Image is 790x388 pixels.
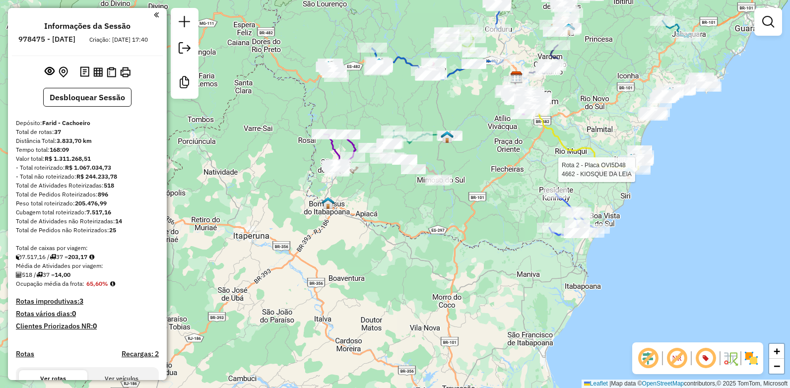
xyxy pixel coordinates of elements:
[16,181,159,190] div: Total de Atividades Roteirizadas:
[774,345,780,357] span: +
[774,360,780,372] span: −
[562,23,575,36] img: Vargem Alta
[44,21,131,31] h4: Informações da Sessão
[441,130,454,143] img: Muqui
[16,190,159,199] div: Total de Pedidos Roteirizados:
[584,380,608,387] a: Leaflet
[723,350,738,366] img: Fluxo de ruas
[16,119,159,128] div: Depósito:
[42,119,90,127] strong: Farid - Cachoeiro
[373,58,386,70] img: Alegre
[16,322,159,330] h4: Clientes Priorizados NR:
[57,137,92,144] strong: 3.833,70 km
[85,35,152,44] div: Criação: [DATE] 17:40
[16,226,159,235] div: Total de Pedidos não Roteirizados:
[43,64,57,80] button: Exibir sessão original
[16,310,159,318] h4: Rotas vários dias:
[16,261,159,270] div: Média de Atividades por viagem:
[43,88,132,107] button: Desbloquear Sessão
[665,346,689,370] span: Exibir NR
[75,199,107,207] strong: 205.476,99
[122,350,159,358] h4: Recargas: 2
[16,136,159,145] div: Distância Total:
[154,9,159,20] a: Clique aqui para minimizar o painel
[16,297,159,306] h4: Rotas improdutivas:
[16,199,159,208] div: Peso total roteirizado:
[50,146,69,153] strong: 168:09
[72,309,76,318] strong: 0
[636,346,660,370] span: Exibir deslocamento
[86,208,111,216] strong: 7.517,16
[78,65,91,80] button: Logs desbloquear sessão
[322,61,335,73] img: Guaçuí
[18,35,75,44] h6: 978475 - [DATE]
[16,272,22,278] i: Total de Atividades
[16,145,159,154] div: Tempo total:
[109,226,116,234] strong: 25
[87,370,156,387] button: Ver veículos
[76,173,117,180] strong: R$ 244.233,78
[91,65,105,78] button: Visualizar relatório de Roteirização
[769,344,784,359] a: Zoom in
[54,128,61,135] strong: 37
[16,253,159,261] div: 7.517,16 / 37 =
[104,182,114,189] strong: 518
[582,380,790,388] div: Map data © contributors,© 2025 TomTom, Microsoft
[118,65,132,79] button: Imprimir Rotas
[642,380,684,387] a: OpenStreetMap
[19,370,87,387] button: Ver rotas
[16,172,159,181] div: - Total não roteirizado:
[16,350,34,358] a: Rotas
[16,217,159,226] div: Total de Atividades não Roteirizadas:
[510,71,523,84] img: Farid - Cachoeiro
[16,270,159,279] div: 518 / 37 =
[110,281,115,287] em: Média calculada utilizando a maior ocupação (%Peso ou %Cubagem) de cada rota da sessão. Rotas cro...
[16,254,22,260] i: Cubagem total roteirizado
[105,65,118,79] button: Visualizar Romaneio
[50,254,56,260] i: Total de rotas
[694,346,718,370] span: Exibir número da rota
[175,72,195,95] a: Criar modelo
[16,163,159,172] div: - Total roteirizado:
[758,12,778,32] a: Exibir filtros
[769,359,784,374] a: Zoom out
[175,12,195,34] a: Nova sessão e pesquisa
[743,350,759,366] img: Exibir/Ocultar setores
[16,154,159,163] div: Valor total:
[16,280,84,287] span: Ocupação média da frota:
[65,164,111,171] strong: R$ 1.067.034,73
[79,297,83,306] strong: 3
[115,217,122,225] strong: 14
[16,244,159,253] div: Total de caixas por viagem:
[36,272,43,278] i: Total de rotas
[55,271,70,278] strong: 14,00
[609,380,611,387] span: |
[98,191,108,198] strong: 896
[322,196,334,209] img: Bom Jesus do Norte
[175,38,195,61] a: Exportar sessão
[16,208,159,217] div: Cubagem total roteirizado:
[68,253,87,260] strong: 203,17
[45,155,91,162] strong: R$ 1.311.268,51
[622,167,635,180] img: Marataizes
[57,65,70,80] button: Centralizar mapa no depósito ou ponto de apoio
[625,153,638,166] img: Itapemirim
[663,87,676,100] img: Piuma
[86,280,108,287] strong: 65,60%
[16,128,159,136] div: Total de rotas:
[93,322,97,330] strong: 0
[89,254,94,260] i: Meta Caixas/viagem: 1,00 Diferença: 202,17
